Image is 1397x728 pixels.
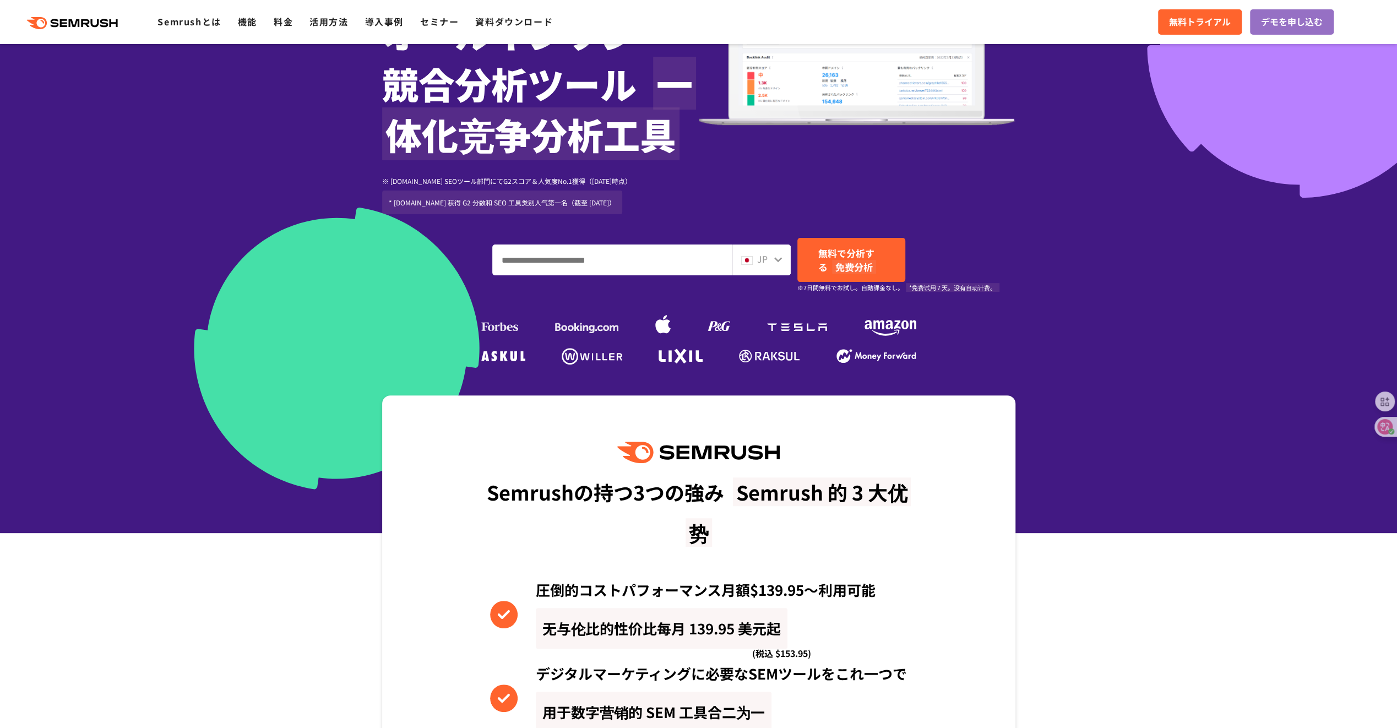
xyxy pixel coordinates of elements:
a: 資料ダウンロード [475,15,553,28]
span: (税込 $153.95) [752,639,811,667]
font: * [DOMAIN_NAME] 获得 G2 分数和 SEO 工具类别人气第一名（截至 [DATE]） [389,198,616,207]
img: Semrush [617,442,779,463]
div: Semrushの持つ3つの強み [481,471,916,553]
h1: オールインワン 競合分析ツール [382,7,699,159]
font: 免费分析 [832,260,876,274]
a: 活用方法 [309,15,348,28]
a: Semrushとは [157,15,221,28]
li: 圧倒的コストパフォーマンス月額$139.95〜利用可能 [490,576,907,653]
span: 無料トライアル [1169,15,1231,29]
a: デモを申し込む [1250,9,1334,35]
font: Semrush 的 3 大优势 [686,477,911,547]
a: 無料トライアル [1158,9,1242,35]
font: *免费试用 7 天。没有自动计费。 [906,283,999,292]
font: 用于数字营销的 SEM 工具合二为一 [542,702,765,722]
span: JP [757,252,768,265]
a: 無料で分析する 免费分析 [797,238,905,282]
div: ※ [DOMAIN_NAME] SEOツール部門にてG2スコア＆人気度No.1獲得（[DATE]時点） [382,176,699,219]
input: ドメイン、キーワードまたはURLを入力してください [493,245,731,275]
small: ※7日間無料でお試し。自動課金なし。 [797,282,999,293]
font: 一体化竞争分析工具 [382,57,696,160]
a: 料金 [274,15,293,28]
a: セミナー [420,15,459,28]
a: 導入事例 [365,15,404,28]
font: 无与伦比的性价比每月 139.95 美元起 [542,618,781,638]
span: デモを申し込む [1261,15,1323,29]
span: 無料で分析する [818,246,876,274]
a: 機能 [238,15,257,28]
